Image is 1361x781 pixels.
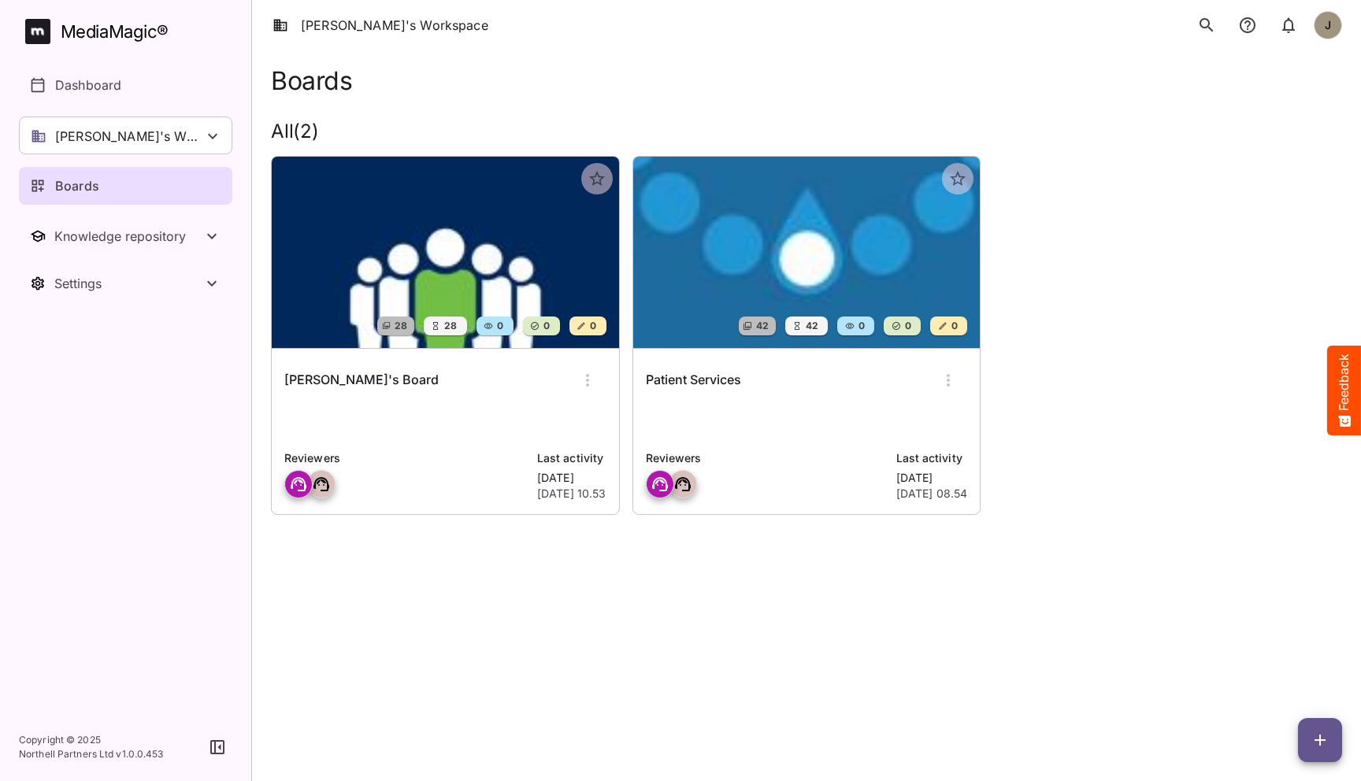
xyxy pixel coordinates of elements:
button: notifications [1232,9,1263,41]
a: MediaMagic® [25,19,232,44]
span: 0 [542,318,550,334]
a: Boards [19,167,232,205]
p: [DATE] [537,470,606,486]
span: 28 [443,318,458,334]
h2: All ( 2 ) [271,120,1342,143]
div: Settings [54,276,202,291]
h1: Boards [271,66,352,95]
a: Dashboard [19,66,232,104]
span: 42 [804,318,819,334]
p: Reviewers [646,450,887,467]
span: 0 [857,318,865,334]
span: 0 [588,318,596,334]
button: Feedback [1327,346,1361,435]
p: Dashboard [55,76,121,94]
p: [DATE] 08.54 [896,486,968,502]
img: Patient Services [633,157,981,348]
div: Knowledge repository [54,228,202,244]
nav: Settings [19,265,232,302]
span: 28 [393,318,408,334]
button: Toggle Settings [19,265,232,302]
p: Copyright © 2025 [19,733,164,747]
span: 0 [495,318,503,334]
p: [DATE] [896,470,968,486]
h6: [PERSON_NAME]'s Board [284,370,439,390]
p: [PERSON_NAME]'s Workspace [55,127,203,146]
span: 0 [950,318,958,334]
p: Last activity [896,450,968,467]
p: Last activity [537,450,606,467]
div: J [1314,11,1342,39]
span: 42 [755,318,770,334]
span: 0 [903,318,911,334]
button: notifications [1273,9,1304,41]
p: Northell Partners Ltd v 1.0.0.453 [19,747,164,761]
h6: Patient Services [646,370,741,390]
p: Reviewers [284,450,528,467]
img: John's Board [272,157,619,348]
button: Toggle Knowledge repository [19,217,232,255]
button: search [1191,9,1222,41]
p: Boards [55,176,99,195]
div: MediaMagic ® [61,19,169,45]
nav: Knowledge repository [19,217,232,255]
p: [DATE] 10.53 [537,486,606,502]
